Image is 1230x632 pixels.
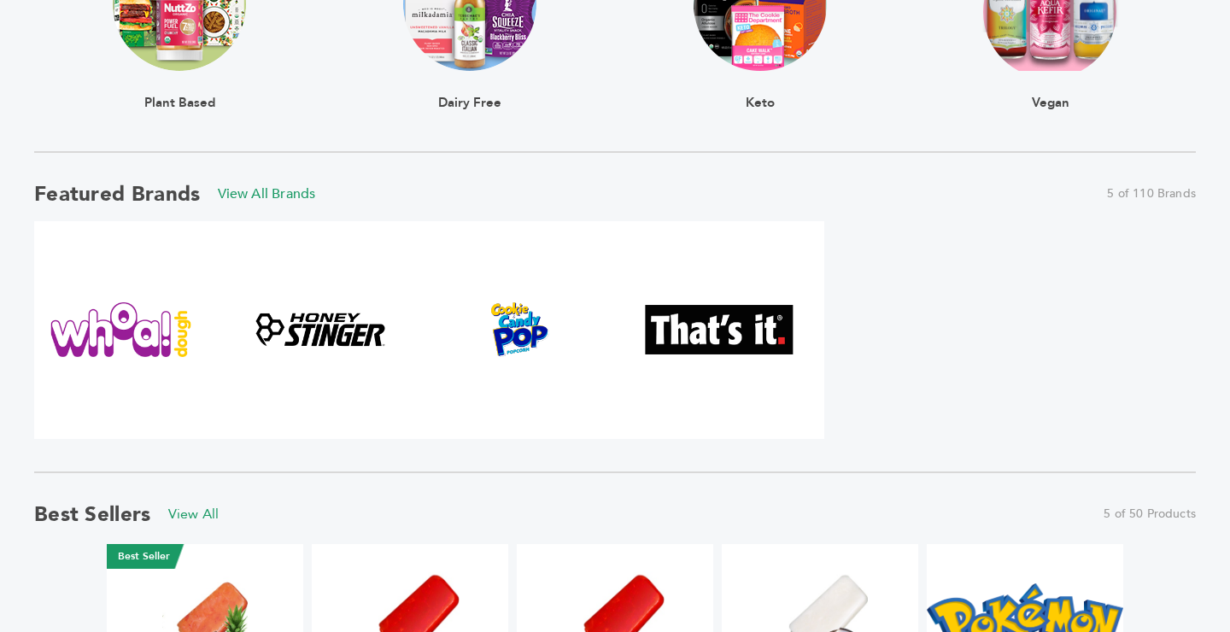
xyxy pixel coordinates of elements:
[403,71,536,108] div: Dairy Free
[981,71,1120,108] div: Vegan
[113,71,246,108] div: Plant Based
[646,305,794,354] img: That's It
[1107,185,1196,202] span: 5 of 110 Brands
[168,505,220,524] a: View All
[34,500,151,529] h2: Best Sellers
[218,184,316,203] a: View All Brands
[47,302,195,356] img: Whoa Dough
[446,302,594,356] img: Cookie & Candy Pop Popcorn
[1104,506,1196,523] span: 5 of 50 Products
[694,71,827,108] div: Keto
[247,307,395,352] img: Honey Stinger
[34,180,201,208] h2: Featured Brands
